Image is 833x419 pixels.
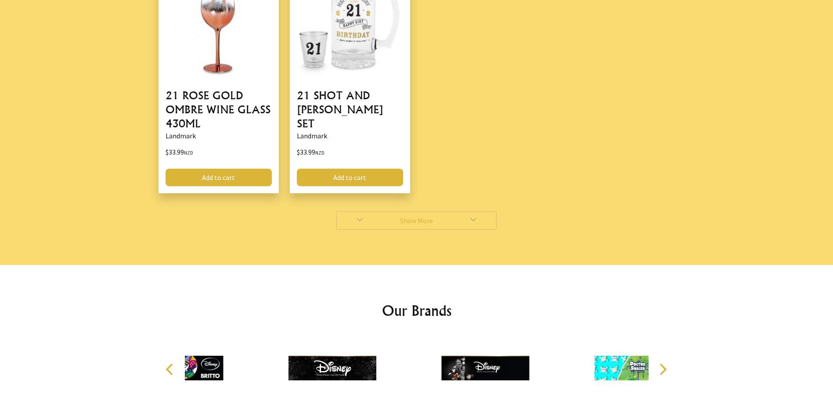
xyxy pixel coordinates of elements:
a: Add to cart [297,169,403,186]
button: Next [653,360,672,379]
img: Disney Christmas [288,335,376,401]
img: Disney Britto [135,335,223,401]
a: Add to cart [166,169,272,186]
img: DOCTOR SQUISH [595,335,682,401]
a: Show More [336,211,497,230]
button: Previous [161,360,180,379]
img: DISNEY GIFTS [441,335,529,401]
h2: Our Brands [157,300,677,321]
